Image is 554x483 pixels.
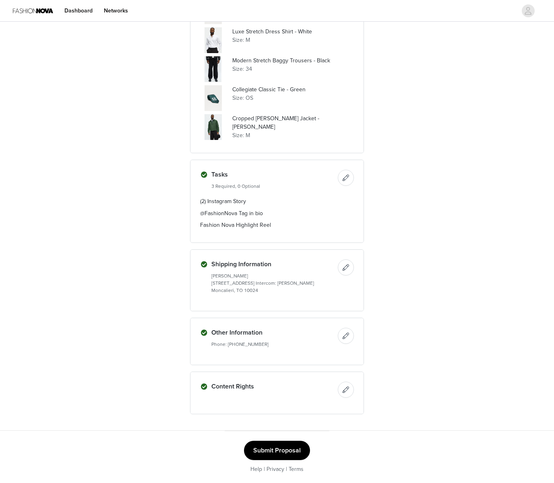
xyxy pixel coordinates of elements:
[211,259,335,269] h4: Shipping Information
[190,160,364,243] div: Tasks
[200,222,271,228] span: Fashion Nova Highlight Reel
[244,441,310,460] button: Submit Proposal
[190,249,364,311] div: Shipping Information
[211,341,335,348] h5: Phone: [PHONE_NUMBER]
[13,2,53,20] img: Fashion Nova Logo
[211,170,335,179] h4: Tasks
[232,56,354,65] p: Modern Stretch Baggy Trousers - Black
[264,466,265,473] span: |
[232,114,354,131] p: Cropped [PERSON_NAME] Jacket - [PERSON_NAME]
[289,466,304,473] a: Terms
[232,36,354,44] p: Size: M
[200,210,263,217] span: @FashionNova Tag in bio
[99,2,133,20] a: Networks
[524,4,532,17] div: avatar
[232,65,354,73] p: Size: 34
[211,328,335,337] h4: Other Information
[232,85,354,94] p: Collegiate Classic Tie - Green
[250,466,262,473] a: Help
[211,382,335,391] h4: Content Rights
[200,198,246,205] span: (2) Instagram Story
[286,466,287,473] span: |
[232,27,354,36] p: Luxe Stretch Dress Shirt - White
[267,466,284,473] a: Privacy
[190,318,364,365] div: Other Information
[232,131,354,140] p: Size: M
[232,94,354,102] p: Size: OS
[190,372,364,414] div: Content Rights
[60,2,97,20] a: Dashboard
[211,183,335,190] h5: 3 Required, 0 Optional
[211,272,335,294] h5: [PERSON_NAME] [STREET_ADDRESS] Intercom: [PERSON_NAME] Moncalieri, TO 10024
